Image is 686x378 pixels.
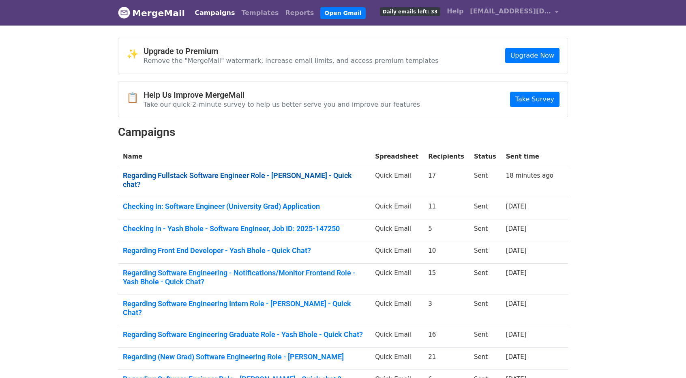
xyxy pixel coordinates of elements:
[469,197,501,219] td: Sent
[423,166,469,197] td: 17
[320,7,365,19] a: Open Gmail
[467,3,562,22] a: [EMAIL_ADDRESS][DOMAIN_NAME]
[123,352,365,361] a: Regarding (New Grad) Software Engineering Role - [PERSON_NAME]
[423,294,469,325] td: 3
[423,241,469,264] td: 10
[506,353,527,361] a: [DATE]
[510,92,560,107] a: Take Survey
[191,5,238,21] a: Campaigns
[469,325,501,348] td: Sent
[380,7,440,16] span: Daily emails left: 33
[423,197,469,219] td: 11
[470,6,551,16] span: [EMAIL_ADDRESS][DOMAIN_NAME]
[370,294,423,325] td: Quick Email
[144,46,439,56] h4: Upgrade to Premium
[123,330,365,339] a: Regarding Software Engineering Graduate Role - Yash Bhole - Quick Chat?
[469,294,501,325] td: Sent
[123,224,365,233] a: Checking in - Yash Bhole - Software Engineer, Job ID: 2025-147250
[506,300,527,307] a: [DATE]
[469,348,501,370] td: Sent
[377,3,444,19] a: Daily emails left: 33
[444,3,467,19] a: Help
[123,299,365,317] a: Regarding Software Engineering Intern Role - [PERSON_NAME] - Quick Chat?
[118,125,568,139] h2: Campaigns
[118,4,185,21] a: MergeMail
[506,225,527,232] a: [DATE]
[645,339,686,378] iframe: Chat Widget
[123,202,365,211] a: Checking In: Software Engineer (University Grad) Application
[370,166,423,197] td: Quick Email
[370,325,423,348] td: Quick Email
[118,147,370,166] th: Name
[469,219,501,241] td: Sent
[370,197,423,219] td: Quick Email
[144,90,420,100] h4: Help Us Improve MergeMail
[506,172,553,179] a: 18 minutes ago
[469,264,501,294] td: Sent
[506,269,527,277] a: [DATE]
[469,166,501,197] td: Sent
[118,6,130,19] img: MergeMail logo
[238,5,282,21] a: Templates
[423,348,469,370] td: 21
[505,48,560,63] a: Upgrade Now
[506,247,527,254] a: [DATE]
[144,56,439,65] p: Remove the "MergeMail" watermark, increase email limits, and access premium templates
[370,348,423,370] td: Quick Email
[144,100,420,109] p: Take our quick 2-minute survey to help us better serve you and improve our features
[423,219,469,241] td: 5
[469,147,501,166] th: Status
[123,171,365,189] a: Regarding Fullstack Software Engineer Role - [PERSON_NAME] - Quick chat?
[370,241,423,264] td: Quick Email
[423,264,469,294] td: 15
[370,219,423,241] td: Quick Email
[370,264,423,294] td: Quick Email
[370,147,423,166] th: Spreadsheet
[469,241,501,264] td: Sent
[282,5,317,21] a: Reports
[123,268,365,286] a: Regarding Software Engineering - Notifications/Monitor Frontend Role - Yash Bhole - Quick Chat?
[126,92,144,104] span: 📋
[506,331,527,338] a: [DATE]
[126,48,144,60] span: ✨
[123,246,365,255] a: Regarding Front End Developer - Yash Bhole - Quick Chat?
[501,147,558,166] th: Sent time
[423,147,469,166] th: Recipients
[423,325,469,348] td: 16
[506,203,527,210] a: [DATE]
